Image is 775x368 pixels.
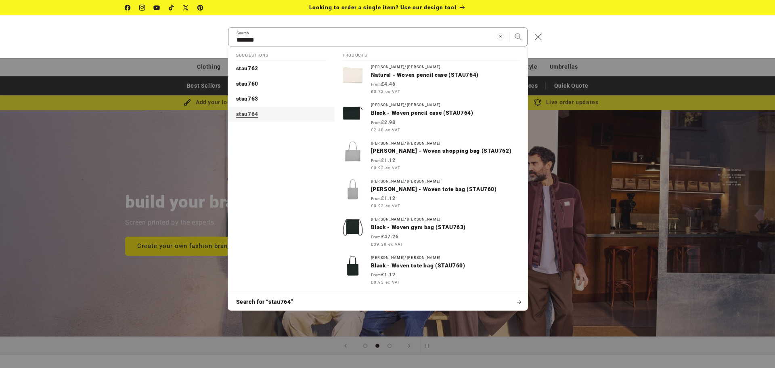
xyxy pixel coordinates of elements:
strong: £1.12 [371,158,396,163]
p: stau763 [236,95,258,103]
button: Search [509,28,527,46]
div: [PERSON_NAME]/[PERSON_NAME] [371,217,519,222]
p: stau760 [236,80,258,88]
strong: £47.26 [371,234,399,240]
div: [PERSON_NAME]/[PERSON_NAME] [371,141,519,146]
button: Close [530,28,547,46]
p: Natural - Woven pencil case (STAU764) [371,71,519,79]
img: Woven gym bag (STAU763) [343,217,363,238]
div: [PERSON_NAME]/[PERSON_NAME] [371,103,519,107]
strong: £2.98 [371,120,396,125]
span: From [371,197,381,201]
p: stau762 [236,65,258,72]
div: [PERSON_NAME]/[PERSON_NAME] [371,65,519,69]
iframe: Chat Widget [640,281,775,368]
span: £2.48 ex VAT [371,127,400,133]
img: Woven pencil case (STAU764) [343,65,363,85]
span: From [371,235,381,239]
span: stau760 [236,80,258,87]
p: [PERSON_NAME] - Woven tote bag (STAU760) [371,186,519,193]
a: stau764 [228,107,335,122]
a: [PERSON_NAME]/[PERSON_NAME]Black - Woven pencil case (STAU764) From£2.98 £2.48 ex VAT [335,99,528,137]
span: From [371,159,381,163]
mark: stau764 [236,111,258,117]
span: Search for “stau764” [236,298,294,306]
strong: £1.12 [371,196,396,201]
h2: Products [343,47,519,61]
a: stau760 [228,76,335,92]
span: stau762 [236,65,258,71]
span: £39.38 ex VAT [371,241,403,247]
p: Black - Woven pencil case (STAU764) [371,109,519,117]
span: From [371,121,381,125]
img: Woven pencil case (STAU764) [343,103,363,123]
div: [PERSON_NAME]/[PERSON_NAME] [371,256,519,260]
p: [PERSON_NAME] - Woven shopping bag (STAU762) [371,147,519,155]
p: Black - Woven gym bag (STAU763) [371,224,519,231]
span: stau763 [236,95,258,102]
a: [PERSON_NAME]/[PERSON_NAME]Black - Woven tote bag (STAU760) From£1.12 £0.93 ex VAT [335,252,528,290]
a: [PERSON_NAME]/[PERSON_NAME]Black - Woven gym bag (STAU763) From£47.26 £39.38 ex VAT [335,213,528,251]
p: Black - Woven tote bag (STAU760) [371,262,519,269]
a: stau762 [228,61,335,76]
span: Looking to order a single item? Use our design tool [309,4,457,11]
h2: Suggestions [236,47,327,61]
img: Woven tote bag (STAU760) [343,256,363,276]
span: £3.72 ex VAT [371,88,400,95]
span: From [371,82,381,86]
a: stau763 [228,91,335,107]
a: [PERSON_NAME]/[PERSON_NAME][PERSON_NAME] - Woven shopping bag (STAU762) From£1.12 £0.93 ex VAT [335,137,528,175]
img: Woven tote bag (STAU760) [343,179,363,200]
a: [PERSON_NAME]/[PERSON_NAME][PERSON_NAME] - Woven tote bag (STAU760) From£1.12 £0.93 ex VAT [335,175,528,213]
div: [PERSON_NAME]/[PERSON_NAME] [371,179,519,184]
span: £0.93 ex VAT [371,279,400,285]
span: From [371,273,381,277]
a: [PERSON_NAME]/[PERSON_NAME]Natural - Woven pencil case (STAU764) From£4.46 £3.72 ex VAT [335,61,528,99]
strong: £4.46 [371,81,396,87]
p: stau764 [236,111,258,118]
span: £0.93 ex VAT [371,203,400,209]
span: £0.93 ex VAT [371,165,400,171]
button: Clear search term [492,28,509,46]
strong: £1.12 [371,272,396,278]
img: Woven shopping bag (STAU762) [343,141,363,162]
